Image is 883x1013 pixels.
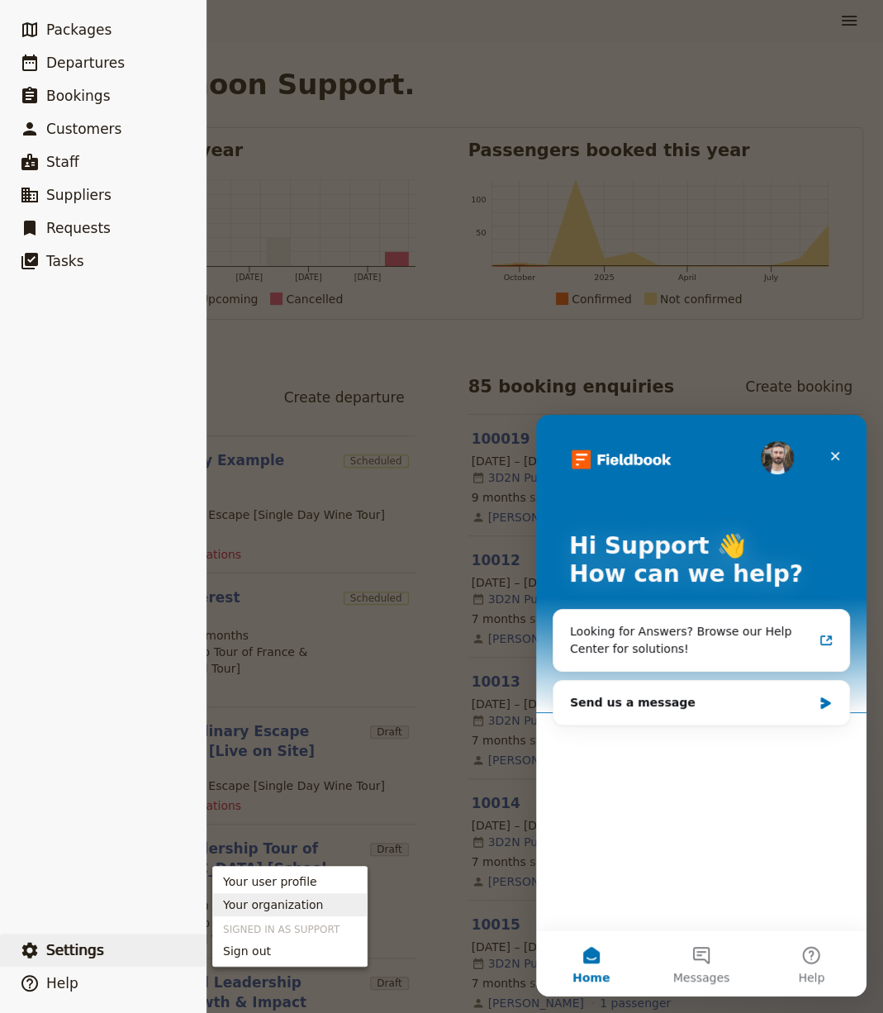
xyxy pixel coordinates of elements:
span: Customers [46,121,121,137]
span: Bookings [46,88,110,104]
span: Packages [46,21,112,38]
iframe: Intercom live chat [536,415,866,996]
h3: Signed in as Support [213,916,367,936]
span: Tasks [46,253,84,269]
span: Sign out [223,943,271,959]
span: Your organization [223,896,323,913]
a: Your user profile [213,870,367,893]
span: Your user profile [223,873,317,890]
span: Staff [46,154,79,170]
span: Requests [46,220,111,236]
span: Settings [46,942,104,958]
span: Departures [46,55,125,71]
span: Suppliers [46,187,112,203]
button: Sign out of support+onboarding@fieldbooksoftware.com [213,939,367,963]
a: Your organization [213,893,367,916]
span: Help [46,975,78,992]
